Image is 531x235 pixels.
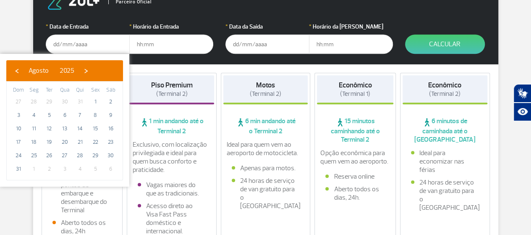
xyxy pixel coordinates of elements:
[12,149,25,162] span: 24
[27,95,41,108] span: 28
[42,86,57,95] th: weekday
[309,22,393,31] label: Horário da [PERSON_NAME]
[27,122,41,135] span: 11
[513,84,531,103] button: Abrir tradutor de língua de sinais.
[73,108,87,122] span: 7
[72,86,88,95] th: weekday
[73,95,87,108] span: 31
[513,103,531,121] button: Abrir recursos assistivos.
[223,117,308,135] span: 6 min andando até o Terminal 2
[405,34,485,54] button: Calcular
[89,108,102,122] span: 8
[225,22,309,31] label: Data da Saída
[411,149,479,174] li: Ideal para economizar nas férias
[42,122,56,135] span: 12
[232,177,300,210] li: 24 horas de serviço de van gratuito para o [GEOGRAPHIC_DATA]
[58,162,71,176] span: 3
[129,22,213,31] label: Horário da Entrada
[42,95,56,108] span: 29
[513,84,531,121] div: Plugin de acessibilidade da Hand Talk.
[46,22,130,31] label: Data de Entrada
[104,122,118,135] span: 16
[104,149,118,162] span: 30
[58,122,71,135] span: 13
[10,65,92,74] bs-datepicker-navigation-view: ​ ​ ​
[89,149,102,162] span: 29
[104,135,118,149] span: 23
[151,81,192,90] strong: Piso Premium
[12,135,25,149] span: 17
[27,149,41,162] span: 25
[225,34,309,54] input: dd/mm/aaaa
[411,178,479,212] li: 24 horas de serviço de van gratuito para o [GEOGRAPHIC_DATA]
[89,95,102,108] span: 1
[317,117,393,144] span: 15 minutos caminhando até o Terminal 2
[29,66,49,75] span: Agosto
[73,135,87,149] span: 21
[89,122,102,135] span: 15
[73,122,87,135] span: 14
[88,86,103,95] th: weekday
[52,172,112,214] li: Fácil acesso aos pontos de embarque e desembarque do Terminal
[309,34,393,54] input: hh:mm
[133,140,211,174] p: Exclusivo, com localização privilegiada e ideal para quem busca conforto e praticidade.
[26,86,42,95] th: weekday
[156,90,187,98] span: (Terminal 2)
[42,149,56,162] span: 26
[104,95,118,108] span: 2
[11,86,26,95] th: weekday
[42,135,56,149] span: 19
[227,140,305,157] p: Ideal para quem vem ao aeroporto de motocicleta.
[12,108,25,122] span: 3
[403,117,487,144] span: 6 minutos de caminhada até o [GEOGRAPHIC_DATA]
[42,108,56,122] span: 5
[104,162,118,176] span: 6
[103,86,118,95] th: weekday
[428,81,461,90] strong: Econômico
[54,64,80,77] button: 2025
[138,181,206,198] li: Vagas maiores do que as tradicionais.
[58,135,71,149] span: 20
[12,95,25,108] span: 27
[27,162,41,176] span: 1
[10,64,23,77] button: ‹
[12,162,25,176] span: 31
[325,172,385,181] li: Reserva online
[58,95,71,108] span: 30
[325,185,385,202] li: Aberto todos os dias, 24h.
[58,149,71,162] span: 27
[73,162,87,176] span: 4
[46,34,130,54] input: dd/mm/aaaa
[129,117,214,135] span: 1 min andando até o Terminal 2
[429,90,460,98] span: (Terminal 2)
[339,81,372,90] strong: Econômico
[12,122,25,135] span: 10
[27,135,41,149] span: 18
[27,108,41,122] span: 4
[129,34,213,54] input: hh:mm
[89,162,102,176] span: 5
[23,64,54,77] button: Agosto
[58,108,71,122] span: 6
[256,81,275,90] strong: Motos
[57,86,73,95] th: weekday
[320,149,390,166] p: Opção econômica para quem vem ao aeroporto.
[340,90,370,98] span: (Terminal 1)
[232,164,300,172] li: Apenas para motos.
[250,90,281,98] span: (Terminal 2)
[80,64,92,77] button: ›
[42,162,56,176] span: 2
[104,108,118,122] span: 9
[89,135,102,149] span: 22
[60,66,74,75] span: 2025
[73,149,87,162] span: 28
